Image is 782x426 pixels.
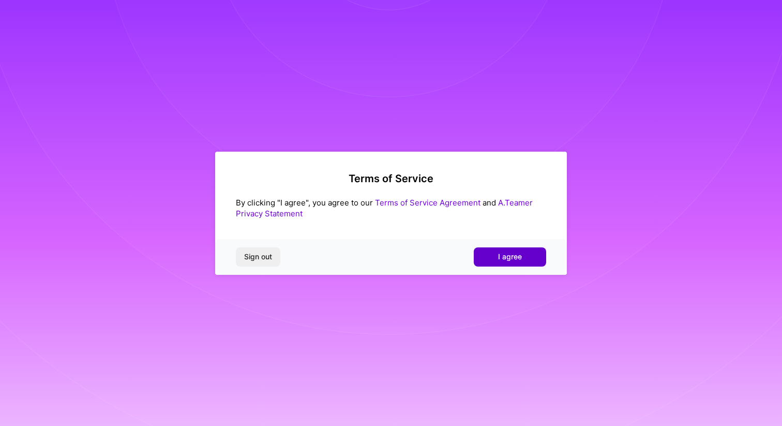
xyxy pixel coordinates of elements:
[474,247,546,266] button: I agree
[236,197,546,219] div: By clicking "I agree", you agree to our and
[236,247,280,266] button: Sign out
[244,252,272,262] span: Sign out
[236,172,546,185] h2: Terms of Service
[498,252,522,262] span: I agree
[375,198,480,208] a: Terms of Service Agreement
